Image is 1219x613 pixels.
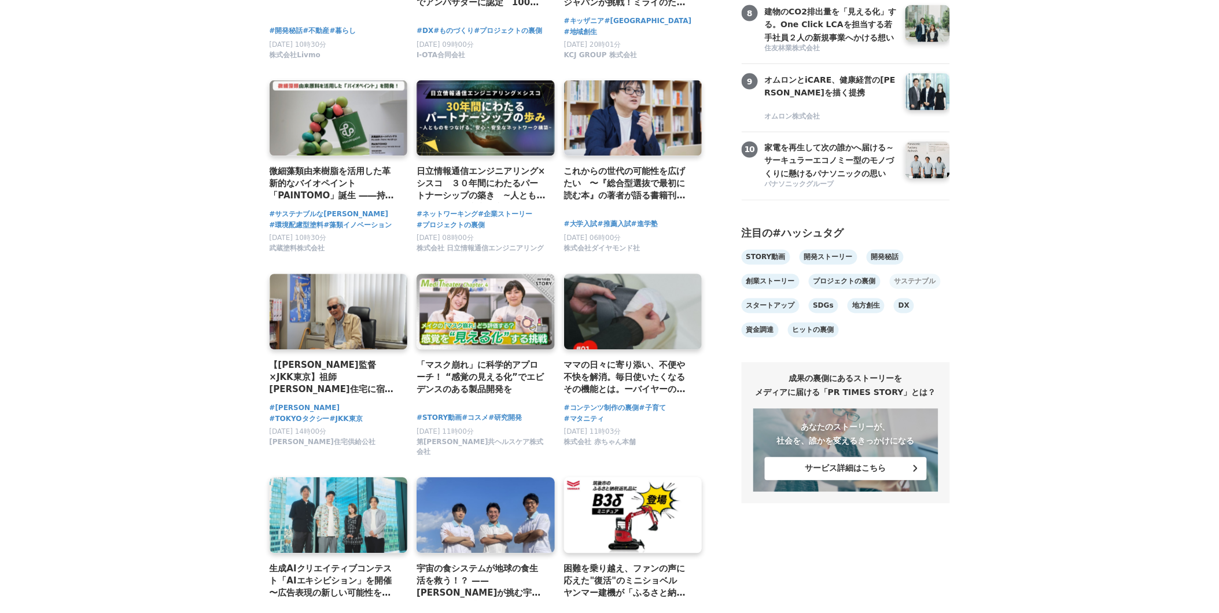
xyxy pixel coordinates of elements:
[324,220,392,231] span: #藻類イノベーション
[564,414,605,425] a: #マタニティ
[564,165,693,203] a: これからの世代の可能性を広げたい 〜『総合型選抜で最初に読む本』の著者が語る書籍刊⾏への思い
[270,220,324,231] a: #環境配慮型塗料
[765,142,897,180] h3: 家電を再生して次の誰かへ届ける～サーキュラーエコノミー型のモノづくりに懸けるパナソニックの思い
[564,248,640,256] a: 株式会社ダイヤモンド社
[270,359,399,397] h4: 【[PERSON_NAME]監督×JKK東京】祖師[PERSON_NAME]住宅に宿る記憶 昭和の暮らしと❝つながり❞が描く、これからの住まいのかたち
[417,40,474,49] span: [DATE] 09時00分
[564,27,598,38] a: #地域創生
[564,438,636,448] span: 株式会社 赤ちゃん本舗
[765,180,897,191] a: パナソニックグループ
[270,414,330,425] a: #TOKYOタクシー
[894,298,914,313] a: DX
[270,50,321,60] span: 株式会社Livmo
[270,40,327,49] span: [DATE] 10時30分
[564,234,621,242] span: [DATE] 06時00分
[788,323,839,338] a: ヒットの裏側
[742,274,800,289] a: 創業ストーリー
[631,219,658,230] a: #進学塾
[270,209,389,220] a: #サステナブルな[PERSON_NAME]
[270,403,340,414] a: #[PERSON_NAME]
[462,413,489,424] span: #コスメ
[417,248,544,256] a: 株式会社 日立情報通信エンジニアリング
[270,25,303,36] a: #開発秘話
[474,25,543,36] a: #プロジェクトの裏側
[809,274,881,289] a: プロジェクトの裏側
[742,226,950,241] div: 注目の#ハッシュタグ
[800,250,857,265] a: 開発ストーリー
[417,413,462,424] a: #STORY動画
[417,438,546,457] span: 第[PERSON_NAME]共ヘルスケア株式会社
[564,219,598,230] a: #大学入試
[270,165,399,203] a: 微細藻類由来樹脂を活用した革新的なバイオペイント「PAINTOMO」誕生 ――持続可能な[PERSON_NAME]を描く、武蔵塗料の挑戦
[489,413,522,424] a: #研究開発
[417,165,546,203] h4: 日立情報通信エンジニアリング×シスコ ３０年間にわたるパートナーシップの築き ~人とものをつなげる、安心・安全なネットワーク構築~
[478,209,532,220] a: #企業ストーリー
[809,298,839,313] a: SDGs
[742,73,758,90] span: 9
[765,180,834,190] span: パナソニックグループ
[765,457,927,481] button: サービス詳細はこちら
[564,16,605,27] a: #キッザニア
[270,54,321,62] a: 株式会社Livmo
[303,25,330,36] span: #不動産
[417,54,465,62] a: I-OTA合同会社
[765,142,897,179] a: 家電を再生して次の誰かへ届ける～サーキュラーエコノミー型のモノづくりに懸けるパナソニックの思い
[330,414,363,425] a: #JKK東京
[564,40,621,49] span: [DATE] 20時01分
[564,359,693,397] a: ママの日々に寄り添い、不便や不快を解消。毎日使いたくなるその機能とは。ーバイヤーの開発への想いを綴るー
[639,403,666,414] a: #子育て
[417,234,474,242] span: [DATE] 08時00分
[598,219,631,230] a: #推薦入試
[564,428,621,436] span: [DATE] 11時03分
[417,25,433,36] span: #DX
[564,403,639,414] a: #コンテンツ制作の裏側
[417,451,546,459] a: 第[PERSON_NAME]共ヘルスケア株式会社
[742,323,779,338] a: 資金調達
[742,250,790,265] a: STORY動画
[564,54,637,62] a: KCJ GROUP 株式会社
[742,5,758,21] span: 8
[890,274,941,289] a: サステナブル
[605,16,692,27] a: #[GEOGRAPHIC_DATA]
[742,298,800,313] a: スタートアップ
[270,248,325,256] a: 武蔵塗料株式会社
[765,73,897,110] a: オムロンとiCARE、健康経営の[PERSON_NAME]を描く提携
[330,25,356,36] a: #暮らし
[564,244,640,254] span: 株式会社ダイヤモンド社
[417,220,485,231] a: #プロジェクトの裏側
[417,209,478,220] a: #ネットワーキング
[765,73,897,99] h3: オムロンとiCARE、健康経営の[PERSON_NAME]を描く提携
[753,409,938,492] a: あなたのストーリーが、社会を、誰かを変えるきっかけになる サービス詳細はこちら
[742,142,758,158] span: 10
[765,43,897,54] a: 住友林業株式会社
[417,563,546,600] a: 宇宙の食システムが地球の食生活を救う！？ —— [PERSON_NAME]が挑む宇宙の食生活創造【キユーピー ミライ研究員】
[564,441,636,449] a: 株式会社 赤ちゃん本舗
[270,563,399,600] a: 生成AIクリエイティブコンテスト「AIエキシビション」を開催 〜広告表現の新しい可能性を探る〜
[417,428,474,436] span: [DATE] 11時00分
[270,428,327,436] span: [DATE] 14時00分
[564,563,693,600] a: 困難を乗り越え、ファンの声に応えた"復活"のミニショベル ヤンマー建機が「ふるさと納税」に込めた、ものづくりへの誇りと地域への想い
